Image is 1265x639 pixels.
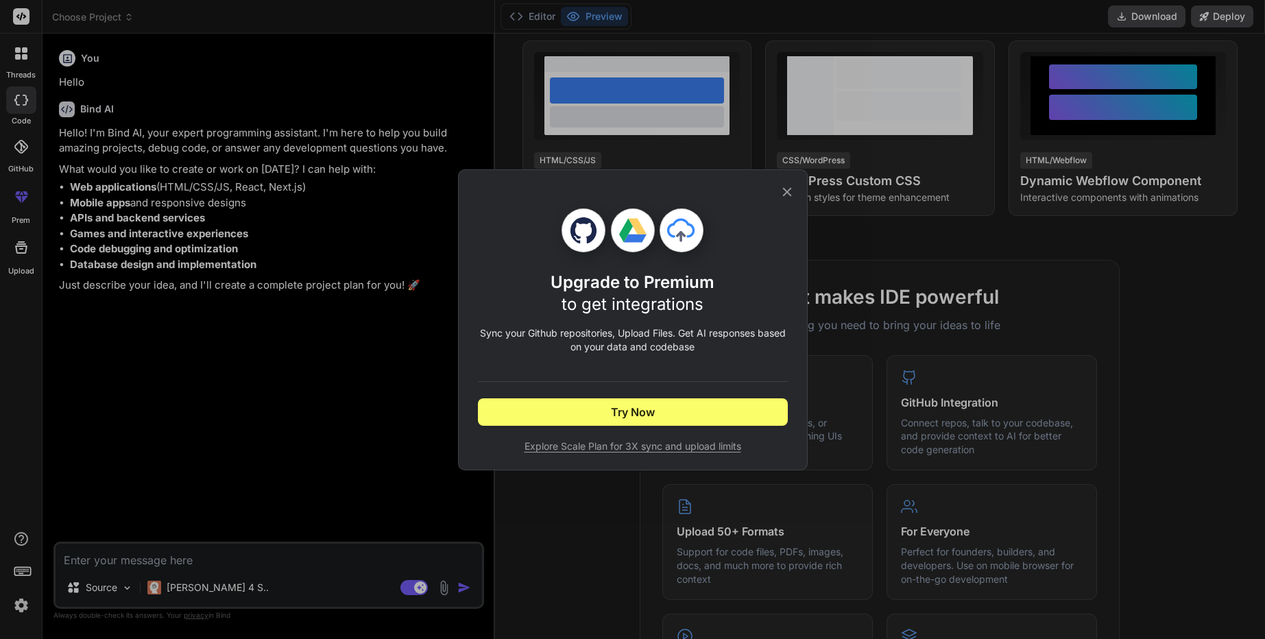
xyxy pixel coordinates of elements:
span: Explore Scale Plan for 3X sync and upload limits [478,439,788,453]
p: Sync your Github repositories, Upload Files. Get AI responses based on your data and codebase [478,326,788,354]
span: to get integrations [562,294,703,314]
h1: Upgrade to Premium [551,272,714,315]
button: Try Now [478,398,788,426]
span: Try Now [611,404,655,420]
